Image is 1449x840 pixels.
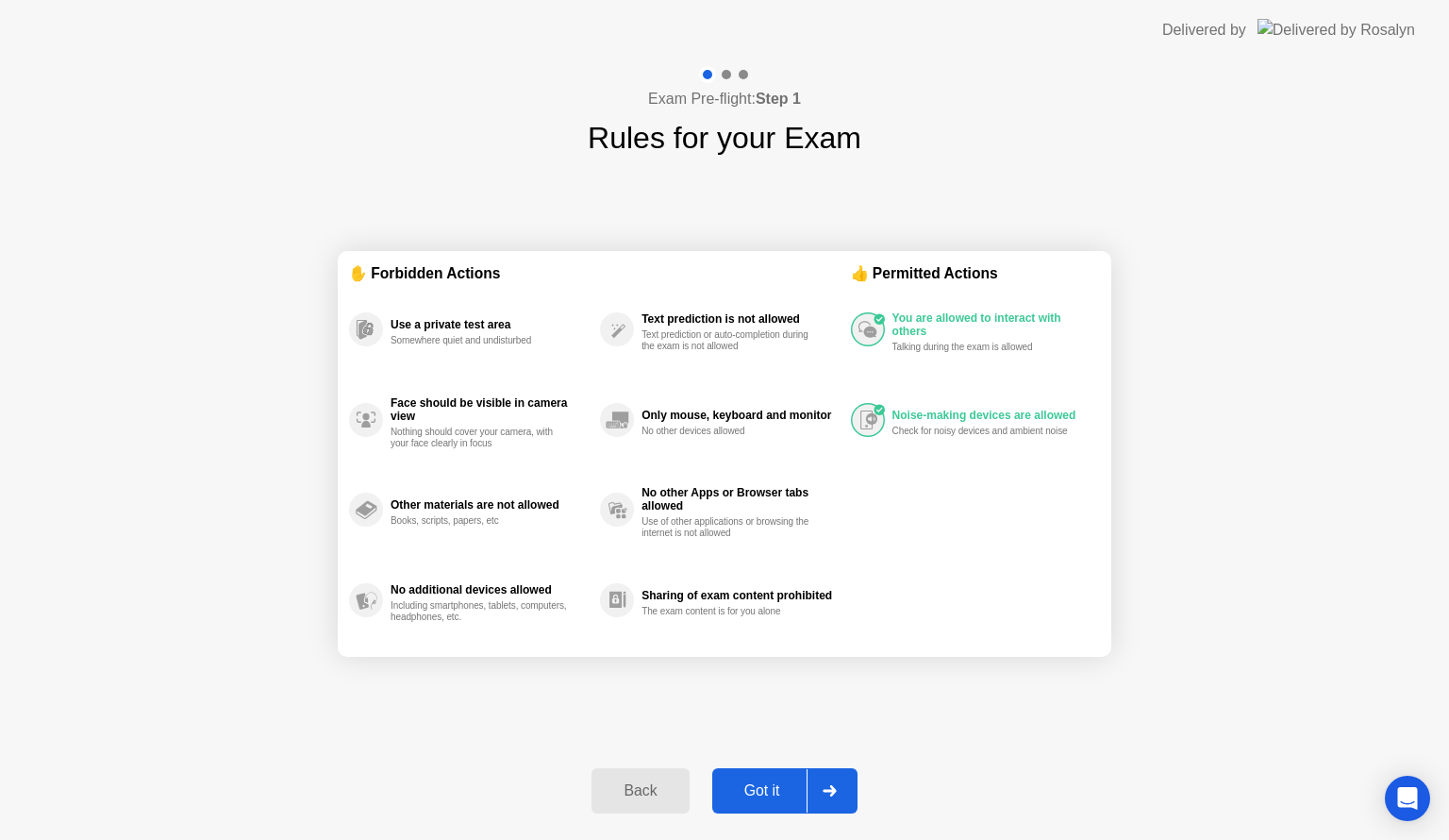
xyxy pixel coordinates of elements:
div: Open Intercom Messenger [1385,776,1430,821]
h4: Exam Pre-flight: [648,88,801,110]
div: Use of other applications or browsing the internet is not allowed [641,516,820,539]
div: Books, scripts, papers, etc [391,515,569,527]
div: 👍 Permitted Actions [851,262,1100,284]
div: Face should be visible in camera view [391,396,591,423]
div: The exam content is for you alone [641,606,820,617]
div: Got it [718,782,807,799]
div: No other devices allowed [641,426,820,437]
div: Other materials are not allowed [391,498,591,512]
h1: Rules for your Exam [588,115,861,160]
div: Check for noisy devices and ambient noise [892,426,1071,437]
img: Delivered by Rosalyn [1257,19,1415,41]
div: Talking during the exam is allowed [892,342,1071,353]
div: No other Apps or Browser tabs allowed [641,486,841,512]
div: Nothing should cover your camera, with your face clearly in focus [391,427,569,449]
div: Text prediction is not allowed [641,312,841,326]
div: No additional devices allowed [391,583,591,596]
div: Delivered by [1162,19,1246,42]
div: Only mouse, keyboard and monitor [641,409,841,422]
div: Including smartphones, tablets, computers, headphones, etc. [391,600,569,623]
div: Noise-making devices are allowed [892,409,1091,422]
div: Back [597,782,683,799]
div: Use a private test area [391,318,591,331]
button: Got it [712,768,858,814]
div: You are allowed to interact with others [892,311,1091,338]
button: Back [591,768,689,814]
div: Text prediction or auto-completion during the exam is not allowed [641,329,820,352]
b: Step 1 [756,91,801,107]
div: Sharing of exam content prohibited [641,589,841,602]
div: Somewhere quiet and undisturbed [391,335,569,346]
div: ✋ Forbidden Actions [349,262,851,284]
